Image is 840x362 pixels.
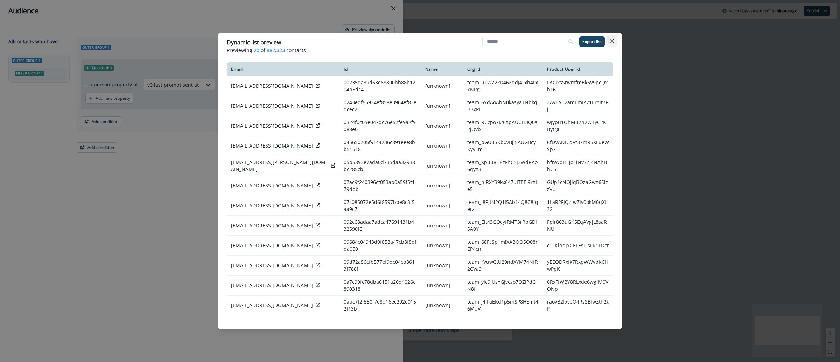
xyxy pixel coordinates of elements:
[543,136,613,156] td: 6fDVANICdVt37mR5XLueWSp7
[463,96,543,116] td: team_6YdAoAbN0kasyaTNbkqBBxRE
[421,156,463,176] td: [unknown]
[606,35,617,47] button: Close
[543,76,613,96] td: LACixsSrwmfmBk6V9pcQxb16
[463,116,543,136] td: team_RCcpo7I26XpAUUH3Q0a2jOvb
[547,66,609,72] div: Product User Id
[339,176,421,196] td: 07ac9f240396cf053ab0a59f5f179dbb
[421,236,463,256] td: [unknown]
[339,276,421,296] td: 0a7c99fc78dba6151a20d4026c890318
[267,47,285,54] span: 882,323
[227,47,613,54] p: Previewing of contacts
[421,116,463,136] td: [unknown]
[339,156,421,176] td: 05b5893e7ada0d735daa32938bc285cb
[339,236,421,256] td: 09684c04943d0f858a47cb8f8dfda050
[543,156,613,176] td: hfnWqHEjoEiNvSZJ4NAhBhC5
[421,76,463,96] td: [unknown]
[339,96,421,116] td: 0243edf65934ef858e3964ef83edcec2
[231,66,335,72] div: Email
[463,315,543,335] td: team_r4jScBRhSqyVqhRsxzPMr83G
[543,176,613,196] td: GUp1cNQjlqBOzaGwX6SizzVU
[231,262,313,269] p: [EMAIL_ADDRESS][DOMAIN_NAME]
[467,66,539,72] div: Org Id
[421,276,463,296] td: [unknown]
[231,242,313,249] p: [EMAIL_ADDRESS][DOMAIN_NAME]
[231,142,313,149] p: [EMAIL_ADDRESS][DOMAIN_NAME]
[231,202,313,209] p: [EMAIL_ADDRESS][DOMAIN_NAME]
[421,176,463,196] td: [unknown]
[339,216,421,236] td: 092c68adaa7adca47691431b432590f6
[339,315,421,335] td: 0c67f5aef7065b96fac7c1c6d6159268
[463,136,543,156] td: team_bGUuSKb0vBjl5AUGBcyKyvEm
[543,276,613,296] td: 6RxFfWBY8RLxde6wgfM0VQNp
[339,256,421,276] td: 09d72a56cfb577ef9dc04cb8613f788f
[421,96,463,116] td: [unknown]
[543,296,613,315] td: raovB2fxveO4RsSBlwZth2kP
[425,66,459,72] div: Name
[579,36,605,47] button: Export list
[421,196,463,216] td: [unknown]
[463,276,543,296] td: team_ylc9IUsYGJvczo7QZIPdGN8f
[463,216,543,236] td: team_Eit43GOcyfRMT3rRpGDiSA0Y
[463,196,543,216] td: team_i8PJtN2Q1I5Ab14Q8C8fqerz
[421,296,463,315] td: [unknown]
[463,296,543,315] td: team_J4lFaEKd1p5mSP8HEmt46MdV
[463,236,543,256] td: team_68FcSp1miXABQOSQ08rEP4cn
[543,96,613,116] td: ZAy1AC2amEmIZ71ErYit7Fjj
[231,282,313,289] p: [EMAIL_ADDRESS][DOMAIN_NAME]
[339,196,421,216] td: 07c085072e5d6f8597bbe8c3f5aa9c7f
[339,116,421,136] td: 0324f0c05e047dc76e57fe9a2f9088e0
[231,102,313,109] p: [EMAIL_ADDRESS][DOMAIN_NAME]
[543,315,613,335] td: om52it4LwT1cqI5aWWyy6JqX
[231,302,313,309] p: [EMAIL_ADDRESS][DOMAIN_NAME]
[463,76,543,96] td: team_R1WZ2kD46XqdJ4Lxh4LxYNRg
[543,236,613,256] td: cTLKlbqjYCELEs1IsLR1FDcr
[543,256,613,276] td: yEEQDRxfk7RxpWWvpKCHwPpK
[231,159,328,173] p: [EMAIL_ADDRESS][PERSON_NAME][DOMAIN_NAME]
[339,296,421,315] td: 0abc7f2f550f7e8d16ec292e0152f13b
[543,216,613,236] td: Fplr863uGK5EqAVgjL8saRNU
[231,182,313,189] p: [EMAIL_ADDRESS][DOMAIN_NAME]
[421,315,463,335] td: [unknown]
[227,38,281,47] p: Dynamic list preview
[463,256,543,276] td: team_rVuwCtU29ndXYM74NfR2CVa9
[543,196,613,216] td: 1LaR2FJQztwZly0okM0qXt32
[254,47,259,54] span: 20
[339,136,421,156] td: 045650705f91c4236c891eee8bb51518
[231,83,313,90] p: [EMAIL_ADDRESS][DOMAIN_NAME]
[231,122,313,129] p: [EMAIL_ADDRESS][DOMAIN_NAME]
[582,39,602,44] p: Export list
[231,222,313,229] p: [EMAIL_ADDRESS][DOMAIN_NAME]
[344,66,417,72] div: Id
[421,136,463,156] td: [unknown]
[463,176,543,196] td: team_niRXY39kx647uITEEI9rXLe5
[421,256,463,276] td: [unknown]
[339,76,421,96] td: 00235da39d63e68800bb88b1204b5dc4
[463,156,543,176] td: team_Xpuu8H8zFhC5j3WdRAo6qyX3
[543,116,613,136] td: wJypu1OhMu7n2WTyC2KBytrg
[421,216,463,236] td: [unknown]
